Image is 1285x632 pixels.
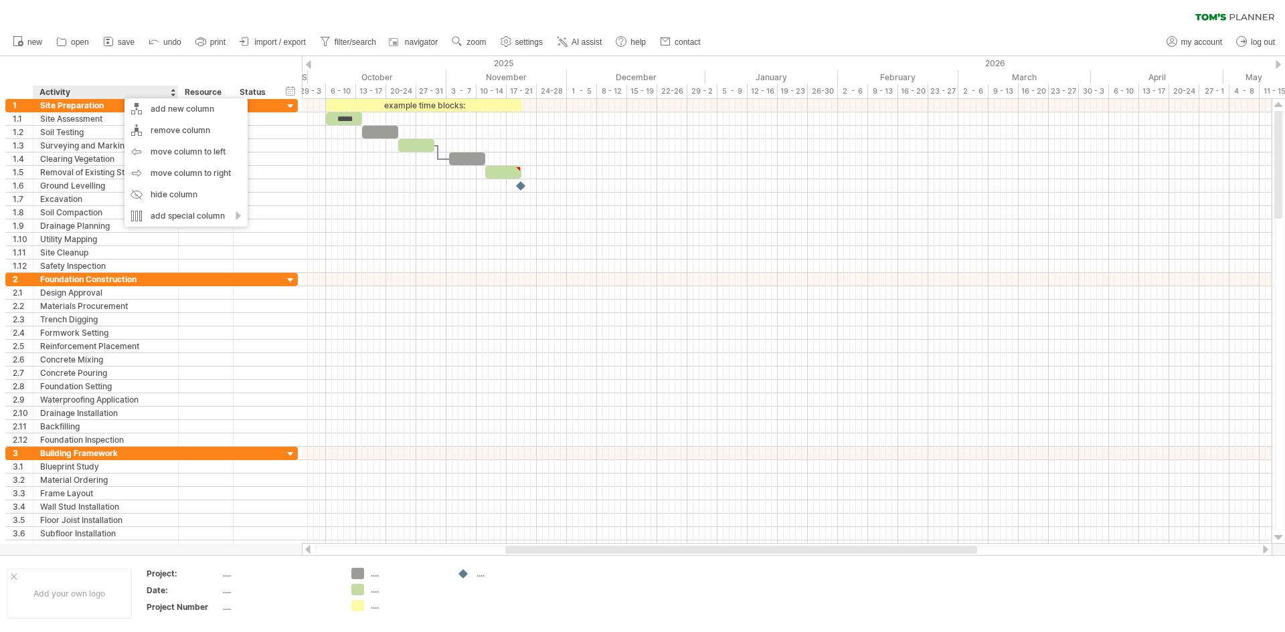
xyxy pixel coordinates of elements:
[371,568,444,579] div: ....
[13,259,33,272] div: 1.12
[40,219,171,232] div: Drainage Planning
[838,84,868,98] div: 2 - 6
[13,313,33,326] div: 2.3
[1199,84,1229,98] div: 27 - 1
[705,70,838,84] div: January 2026
[1109,84,1139,98] div: 6 - 10
[497,33,547,51] a: settings
[124,141,248,163] div: move column to left
[40,259,171,272] div: Safety Inspection
[124,98,248,120] div: add new column
[612,33,650,51] a: help
[13,393,33,406] div: 2.9
[40,340,171,352] div: Reinforcement Placement
[1169,84,1199,98] div: 20-24
[13,514,33,526] div: 3.5
[1019,84,1049,98] div: 16 - 20
[1181,37,1222,47] span: my account
[40,126,171,138] div: Soil Testing
[9,33,46,51] a: new
[928,84,958,98] div: 23 - 27
[40,300,171,312] div: Materials Procurement
[13,152,33,165] div: 1.4
[40,460,171,473] div: Blueprint Study
[13,166,33,179] div: 1.5
[124,120,248,141] div: remove column
[308,70,446,84] div: October 2025
[13,460,33,473] div: 3.1
[448,33,490,51] a: zoom
[13,219,33,232] div: 1.9
[40,500,171,513] div: Wall Stud Installation
[1139,84,1169,98] div: 13 - 17
[989,84,1019,98] div: 9 - 13
[40,527,171,540] div: Subfloor Installation
[567,84,597,98] div: 1 - 5
[515,37,543,47] span: settings
[40,166,171,179] div: Removal of Existing Structures
[40,112,171,125] div: Site Assessment
[356,84,386,98] div: 13 - 17
[40,540,171,553] div: Upper Story Framing
[118,37,135,47] span: save
[13,326,33,339] div: 2.4
[13,126,33,138] div: 1.2
[185,86,226,99] div: Resource
[958,84,989,98] div: 2 - 6
[254,37,306,47] span: import / export
[124,163,248,184] div: move column to right
[687,84,717,98] div: 29 - 2
[40,139,171,152] div: Surveying and Marking
[40,193,171,205] div: Excavation
[40,286,171,299] div: Design Approval
[13,233,33,245] div: 1.10
[13,527,33,540] div: 3.6
[296,84,326,98] div: 29 - 3
[13,433,33,446] div: 2.12
[147,568,220,579] div: Project:
[748,84,778,98] div: 12 - 16
[40,233,171,245] div: Utility Mapping
[675,37,701,47] span: contact
[192,33,230,51] a: print
[40,473,171,486] div: Material Ordering
[40,420,171,433] div: Backfilling
[100,33,139,51] a: save
[40,366,171,379] div: Concrete Pouring
[27,37,42,47] span: new
[124,184,248,205] div: hide column
[40,246,171,259] div: Site Cleanup
[1251,37,1275,47] span: log out
[13,540,33,553] div: 3.7
[71,37,89,47] span: open
[40,393,171,406] div: Waterproofing Application
[371,584,444,595] div: ....
[236,33,310,51] a: import / export
[898,84,928,98] div: 16 - 20
[40,487,171,500] div: Frame Layout
[808,84,838,98] div: 26-30
[13,380,33,393] div: 2.8
[317,33,380,51] a: filter/search
[657,33,705,51] a: contact
[13,366,33,379] div: 2.7
[40,407,171,419] div: Drainage Installation
[13,420,33,433] div: 2.11
[13,273,33,286] div: 2
[223,568,335,579] div: ....
[1049,84,1079,98] div: 23 - 27
[1079,84,1109,98] div: 30 - 3
[13,286,33,299] div: 2.1
[210,37,226,47] span: print
[386,84,416,98] div: 20-24
[40,313,171,326] div: Trench Digging
[838,70,958,84] div: February 2026
[240,86,269,99] div: Status
[223,601,335,613] div: ....
[40,206,171,219] div: Soil Compaction
[7,568,132,619] div: Add your own logo
[630,37,646,47] span: help
[958,70,1091,84] div: March 2026
[13,340,33,352] div: 2.5
[40,433,171,446] div: Foundation Inspection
